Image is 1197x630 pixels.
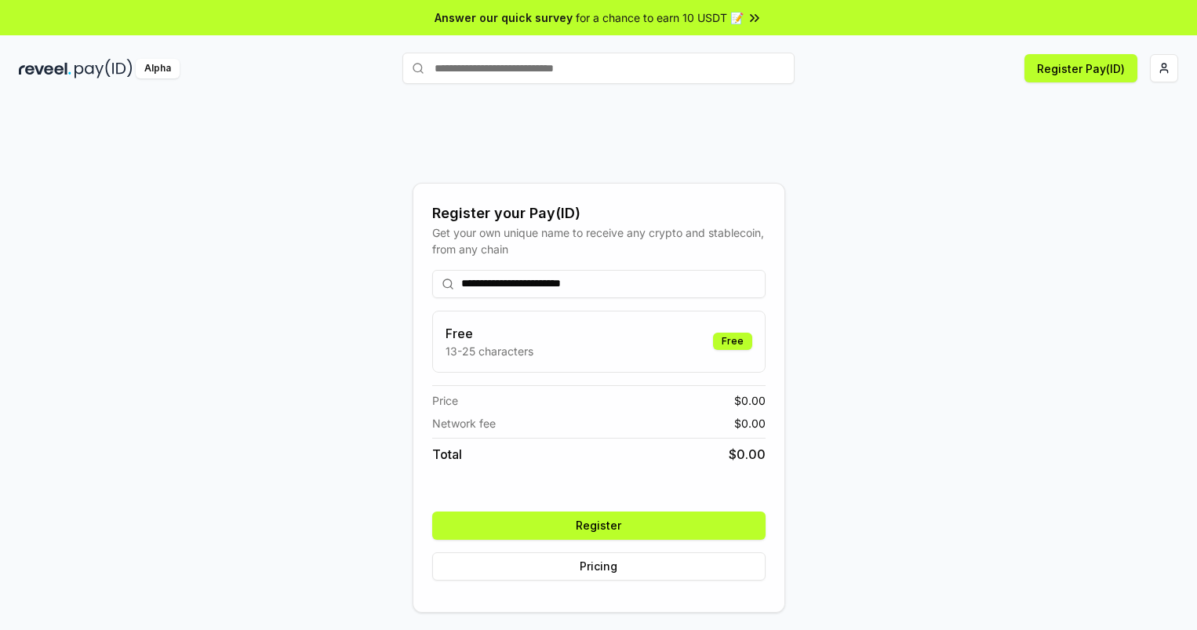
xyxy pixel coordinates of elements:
[432,552,766,581] button: Pricing
[432,202,766,224] div: Register your Pay(ID)
[432,512,766,540] button: Register
[432,445,462,464] span: Total
[734,415,766,432] span: $ 0.00
[446,343,533,359] p: 13-25 characters
[435,9,573,26] span: Answer our quick survey
[432,415,496,432] span: Network fee
[136,59,180,78] div: Alpha
[19,59,71,78] img: reveel_dark
[432,392,458,409] span: Price
[729,445,766,464] span: $ 0.00
[75,59,133,78] img: pay_id
[432,224,766,257] div: Get your own unique name to receive any crypto and stablecoin, from any chain
[1024,54,1137,82] button: Register Pay(ID)
[713,333,752,350] div: Free
[734,392,766,409] span: $ 0.00
[446,324,533,343] h3: Free
[576,9,744,26] span: for a chance to earn 10 USDT 📝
